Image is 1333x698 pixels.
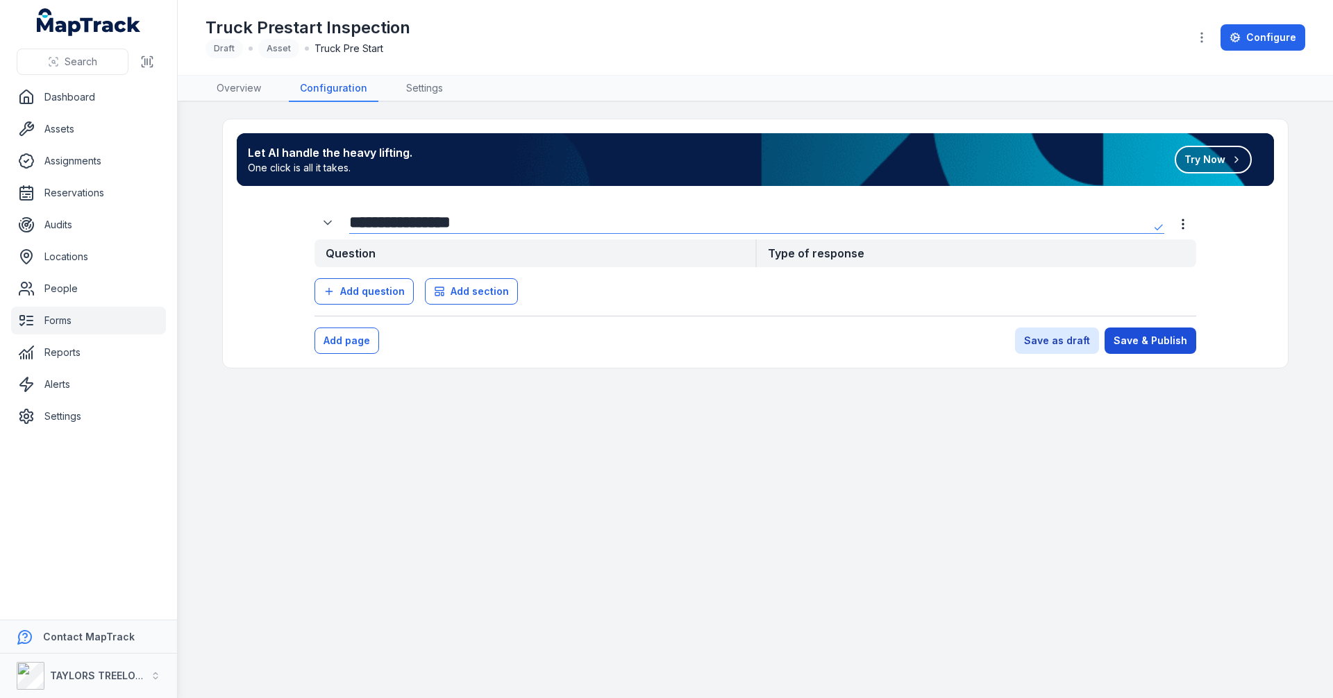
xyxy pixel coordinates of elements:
[1170,211,1196,237] button: more-detail
[315,210,341,236] button: Expand
[11,83,166,111] a: Dashboard
[206,76,272,102] a: Overview
[11,339,166,366] a: Reports
[248,161,412,175] span: One click is all it takes.
[1175,146,1252,173] button: Try Now
[315,278,414,305] button: Add question
[11,211,166,239] a: Audits
[1105,327,1196,354] button: Save & Publish
[11,179,166,207] a: Reservations
[315,327,379,354] button: Add page
[755,239,1196,267] strong: Type of response
[37,8,141,36] a: MapTrack
[43,631,135,642] strong: Contact MapTrack
[206,39,243,58] div: Draft
[395,76,454,102] a: Settings
[206,17,410,39] h1: Truck Prestart Inspection
[248,144,412,161] strong: Let AI handle the heavy lifting.
[11,371,166,398] a: Alerts
[11,307,166,334] a: Forms
[11,275,166,303] a: People
[315,239,755,267] strong: Question
[11,115,166,143] a: Assets
[425,278,518,305] button: Add section
[315,42,383,56] span: Truck Pre Start
[340,284,405,298] span: Add question
[1221,24,1305,51] a: Configure
[17,49,128,75] button: Search
[11,402,166,430] a: Settings
[11,243,166,271] a: Locations
[289,76,378,102] a: Configuration
[11,147,166,175] a: Assignments
[50,670,166,681] strong: TAYLORS TREELOPPING
[1015,327,1099,354] button: Save as draft
[315,210,344,236] div: :r98e:-form-item-label
[451,284,509,298] span: Add section
[258,39,299,58] div: Asset
[65,55,97,69] span: Search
